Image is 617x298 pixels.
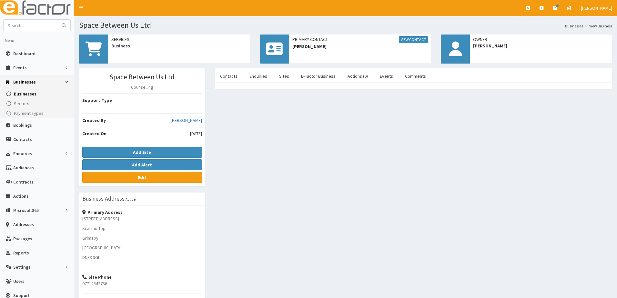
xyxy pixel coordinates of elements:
[82,159,202,170] button: Add Alert
[13,179,34,185] span: Contracts
[2,99,74,108] a: Sectors
[244,69,272,83] a: Enquiries
[473,43,609,49] span: [PERSON_NAME]
[13,222,34,227] span: Addresses
[132,162,152,168] b: Add Alert
[292,43,428,50] span: [PERSON_NAME]
[583,23,612,29] li: View Business
[565,23,583,29] a: Businesses
[82,84,202,90] p: Counselling
[296,69,341,83] a: E-Factor Business
[82,215,202,222] p: [STREET_ADDRESS]
[13,264,31,270] span: Settings
[13,165,34,171] span: Audiences
[79,21,612,29] h1: Space Between Us Ltd
[13,51,35,56] span: Dashboard
[13,79,36,85] span: Businesses
[14,110,44,116] span: Payment Types
[13,236,32,242] span: Packages
[2,89,74,99] a: Businesses
[82,280,202,287] p: 07712542736
[13,122,32,128] span: Bookings
[215,69,243,83] a: Contacts
[473,36,609,43] span: Owner
[4,20,58,31] input: Search...
[13,278,25,284] span: Users
[190,130,202,137] span: [DATE]
[13,65,27,71] span: Events
[375,69,398,83] a: Events
[13,151,32,156] span: Enquiries
[292,36,428,43] span: Primary Contact
[111,36,247,43] span: Services
[13,250,29,256] span: Reports
[82,172,202,183] a: Edit
[133,149,151,155] b: Add Site
[82,117,106,123] b: Created By
[581,5,612,11] span: [PERSON_NAME]
[138,174,147,180] b: Edit
[82,209,123,215] strong: Primary Address
[399,36,428,43] a: View Contact
[82,274,112,280] strong: Site Phone
[342,69,373,83] a: Actions (0)
[82,196,125,202] h3: Business Address
[13,207,39,213] span: Microsoft365
[13,136,32,142] span: Contacts
[14,101,29,106] span: Sectors
[82,244,202,251] p: [GEOGRAPHIC_DATA]
[82,235,202,241] p: Grimsby
[82,131,106,136] b: Created On
[82,73,202,81] h3: Space Between Us Ltd
[2,108,74,118] a: Payment Types
[14,91,36,97] span: Businesses
[126,197,136,202] small: Active
[274,69,294,83] a: Sites
[111,43,247,49] span: Business
[400,69,431,83] a: Comments
[13,193,29,199] span: Actions
[82,225,202,232] p: Scartho Top
[82,254,202,261] p: DN33 3GL
[171,117,202,124] a: [PERSON_NAME]
[82,97,112,103] b: Support Type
